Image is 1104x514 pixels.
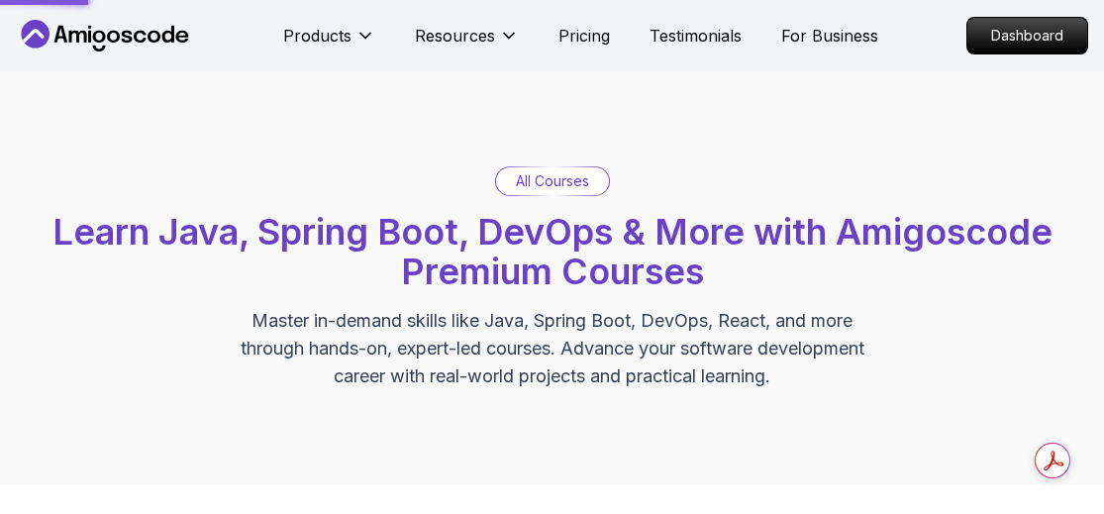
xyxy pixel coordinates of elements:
[220,307,885,390] p: Master in-demand skills like Java, Spring Boot, DevOps, React, and more through hands-on, expert-...
[781,24,878,48] a: For Business
[558,24,610,48] a: Pricing
[516,171,589,191] p: All Courses
[52,210,1053,293] span: Learn Java, Spring Boot, DevOps & More with Amigoscode Premium Courses
[415,24,519,63] button: Resources
[283,24,351,48] p: Products
[967,18,1087,53] p: Dashboard
[415,24,495,48] p: Resources
[283,24,375,63] button: Products
[650,24,742,48] a: Testimonials
[966,17,1088,54] a: Dashboard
